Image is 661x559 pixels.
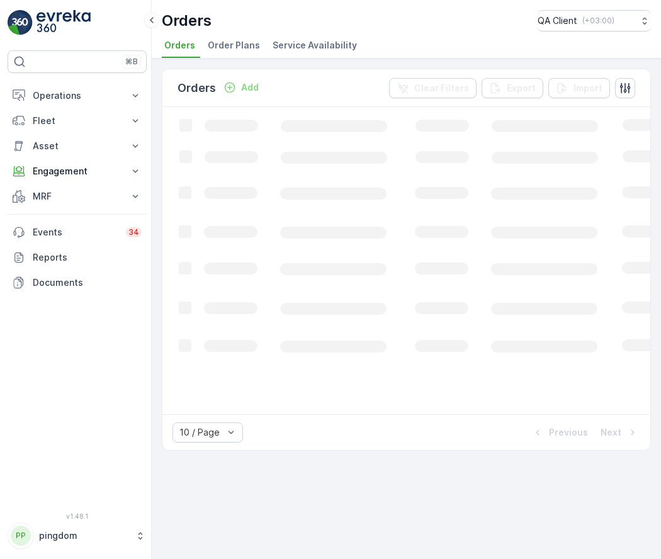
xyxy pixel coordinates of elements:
[125,57,138,67] p: ⌘B
[33,226,118,239] p: Events
[548,78,610,98] button: Import
[549,426,588,439] p: Previous
[39,529,129,542] p: pingdom
[273,39,357,52] span: Service Availability
[507,82,536,94] p: Export
[8,159,147,184] button: Engagement
[33,89,121,102] p: Operations
[241,81,259,94] p: Add
[8,184,147,209] button: MRF
[530,425,589,440] button: Previous
[33,190,121,203] p: MRF
[582,16,614,26] p: ( +03:00 )
[33,165,121,178] p: Engagement
[8,133,147,159] button: Asset
[8,245,147,270] a: Reports
[8,83,147,108] button: Operations
[128,227,139,237] p: 34
[33,115,121,127] p: Fleet
[573,82,602,94] p: Import
[8,512,147,520] span: v 1.48.1
[11,526,31,546] div: PP
[601,426,621,439] p: Next
[33,140,121,152] p: Asset
[8,10,33,35] img: logo
[164,39,195,52] span: Orders
[162,11,212,31] p: Orders
[33,251,142,264] p: Reports
[482,78,543,98] button: Export
[208,39,260,52] span: Order Plans
[8,522,147,549] button: PPpingdom
[8,108,147,133] button: Fleet
[8,270,147,295] a: Documents
[389,78,477,98] button: Clear Filters
[33,276,142,289] p: Documents
[178,79,216,97] p: Orders
[538,10,651,31] button: QA Client(+03:00)
[538,14,577,27] p: QA Client
[8,220,147,245] a: Events34
[414,82,469,94] p: Clear Filters
[218,80,264,95] button: Add
[599,425,640,440] button: Next
[37,10,91,35] img: logo_light-DOdMpM7g.png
